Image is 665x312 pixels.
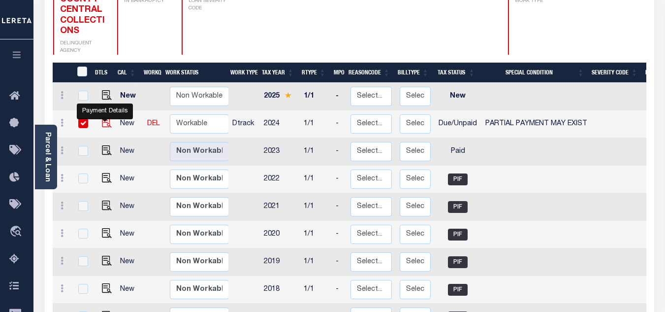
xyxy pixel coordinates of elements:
td: Paid [435,138,481,166]
td: New [116,248,143,276]
span: PARTIAL PAYMENT MAY EXIST [485,120,587,127]
img: Star.svg [285,92,291,99]
td: New [116,221,143,248]
i: travel_explore [9,226,25,239]
th: Tax Year: activate to sort column ascending [258,63,298,83]
td: 1/1 [300,248,332,276]
td: 2020 [260,221,300,248]
td: 2021 [260,193,300,221]
th: WorkQ [140,63,161,83]
th: Tax Status: activate to sort column ascending [433,63,479,83]
td: New [116,83,143,110]
div: Payment Details [77,104,133,119]
td: New [116,110,143,138]
td: - [332,248,347,276]
td: - [332,166,347,193]
span: PIF [448,173,468,185]
th: Severity Code: activate to sort column ascending [588,63,641,83]
td: 1/1 [300,193,332,221]
p: DELINQUENT AGENCY [60,40,106,55]
td: Due/Unpaid [435,110,481,138]
td: 2025 [260,83,300,110]
span: PIF [448,229,468,241]
th: Work Status [161,63,228,83]
td: 1/1 [300,221,332,248]
span: PIF [448,284,468,296]
th: &nbsp; [71,63,92,83]
td: 1/1 [300,138,332,166]
td: New [116,193,143,221]
a: Parcel & Loan [44,132,51,182]
th: DTLS [91,63,114,83]
td: - [332,276,347,304]
th: RType: activate to sort column ascending [298,63,330,83]
span: PIF [448,256,468,268]
td: - [332,83,347,110]
span: PIF [448,201,468,213]
th: CAL: activate to sort column ascending [114,63,140,83]
td: - [332,138,347,166]
th: BillType: activate to sort column ascending [394,63,433,83]
td: 2019 [260,248,300,276]
td: 2022 [260,166,300,193]
th: MPO [330,63,345,83]
td: New [435,83,481,110]
td: New [116,138,143,166]
td: New [116,166,143,193]
th: &nbsp;&nbsp;&nbsp;&nbsp;&nbsp;&nbsp;&nbsp;&nbsp;&nbsp;&nbsp; [53,63,71,83]
td: 2023 [260,138,300,166]
td: Dtrack [228,110,260,138]
td: 2018 [260,276,300,304]
td: New [116,276,143,304]
td: 1/1 [300,110,332,138]
td: 1/1 [300,166,332,193]
td: 1/1 [300,83,332,110]
th: Work Type [226,63,258,83]
a: DEL [147,120,160,127]
td: 2024 [260,110,300,138]
th: Special Condition: activate to sort column ascending [479,63,588,83]
td: - [332,110,347,138]
td: - [332,193,347,221]
td: - [332,221,347,248]
td: 1/1 [300,276,332,304]
th: ReasonCode: activate to sort column ascending [345,63,394,83]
